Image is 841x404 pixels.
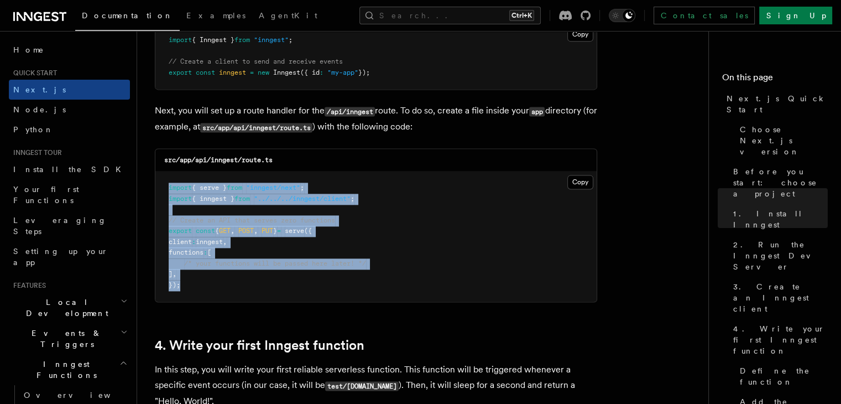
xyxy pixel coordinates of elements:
span: Inngest Functions [9,359,119,381]
span: Examples [186,11,245,20]
span: from [234,195,250,203]
span: // Create a client to send and receive events [169,58,343,65]
span: PUT [262,227,273,235]
span: { serve } [192,184,227,191]
span: Overview [24,391,138,400]
span: from [227,184,242,191]
span: "inngest" [254,36,289,44]
span: : [320,69,323,76]
a: Python [9,120,130,139]
a: Setting up your app [9,241,130,272]
span: Define the function [740,365,828,387]
code: app [529,107,545,116]
span: 1. Install Inngest [733,208,828,230]
span: Home [13,44,44,55]
span: , [173,270,176,278]
span: Next.js Quick Start [727,93,828,115]
a: Your first Functions [9,179,130,210]
span: Inngest tour [9,148,62,157]
span: ; [289,36,292,44]
span: Documentation [82,11,173,20]
code: /api/inngest [325,107,375,116]
span: inngest [219,69,246,76]
span: Install the SDK [13,165,128,174]
span: functions [169,248,203,256]
h4: On this page [722,71,828,89]
a: Sign Up [759,7,832,24]
span: ] [169,270,173,278]
span: 4. Write your first Inngest function [733,323,828,356]
span: serve [285,227,304,235]
span: Python [13,125,54,134]
span: = [277,227,281,235]
span: , [223,238,227,246]
button: Copy [567,175,593,189]
span: { Inngest } [192,36,234,44]
span: 3. Create an Inngest client [733,281,828,314]
span: const [196,69,215,76]
code: test/[DOMAIN_NAME] [325,381,399,391]
a: 4. Write your first Inngest function [729,319,828,361]
a: Documentation [75,3,180,31]
span: ({ [304,227,312,235]
a: Next.js [9,80,130,100]
span: [ [207,248,211,256]
span: Events & Triggers [9,328,121,350]
span: from [234,36,250,44]
span: POST [238,227,254,235]
a: Leveraging Steps [9,210,130,241]
p: Next, you will set up a route handler for the route. To do so, create a file inside your director... [155,103,597,135]
span: "inngest/next" [246,184,300,191]
span: ; [300,184,304,191]
span: new [258,69,269,76]
span: export [169,227,192,235]
button: Events & Triggers [9,323,130,354]
a: Choose Next.js version [735,120,828,162]
span: ; [351,195,354,203]
a: Node.js [9,100,130,120]
span: = [250,69,254,76]
a: 2. Run the Inngest Dev Server [729,235,828,277]
span: Inngest [273,69,300,76]
span: Before you start: choose a project [733,166,828,199]
span: , [231,227,234,235]
span: Your first Functions [13,185,79,205]
span: "my-app" [327,69,358,76]
span: // Create an API that serves zero functions [169,216,335,224]
button: Toggle dark mode [609,9,635,22]
span: const [196,227,215,235]
a: 1. Install Inngest [729,204,828,235]
a: 3. Create an Inngest client [729,277,828,319]
span: } [273,227,277,235]
span: { [215,227,219,235]
span: "../../../inngest/client" [254,195,351,203]
span: Leveraging Steps [13,216,107,236]
a: Define the function [735,361,828,392]
span: Quick start [9,69,57,77]
a: AgentKit [252,3,324,30]
a: Next.js Quick Start [722,89,828,120]
span: import [169,36,192,44]
span: Setting up your app [13,247,108,267]
button: Inngest Functions [9,354,130,385]
span: GET [219,227,231,235]
span: import [169,184,192,191]
span: AgentKit [259,11,317,20]
span: Local Development [9,297,121,319]
a: Before you start: choose a project [729,162,828,204]
span: Node.js [13,105,66,114]
code: src/app/api/inngest/route.ts [164,156,273,164]
span: import [169,195,192,203]
span: export [169,69,192,76]
kbd: Ctrl+K [509,10,534,21]
code: src/app/api/inngest/route.ts [200,123,312,132]
button: Copy [567,27,593,42]
span: { inngest } [192,195,234,203]
a: Contact sales [654,7,755,24]
span: ({ id [300,69,320,76]
button: Search...Ctrl+K [359,7,541,24]
span: }); [358,69,370,76]
span: /* your functions will be passed here later! */ [184,260,366,267]
span: : [203,248,207,256]
span: Choose Next.js version [740,124,828,157]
